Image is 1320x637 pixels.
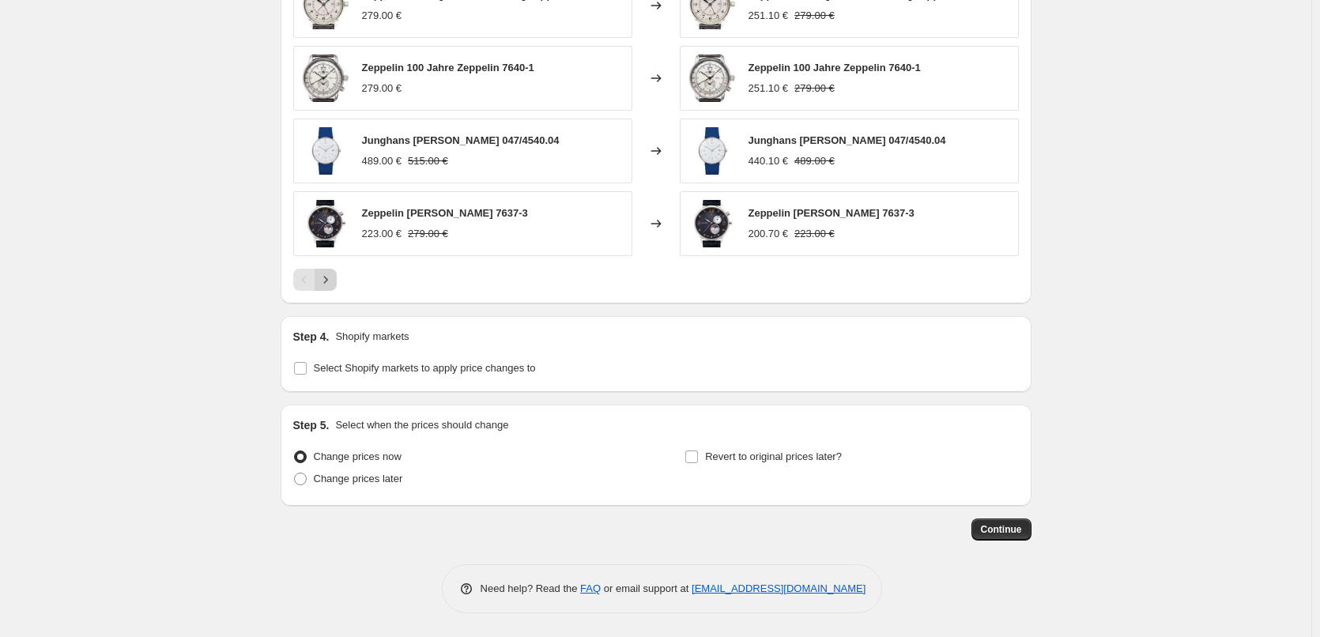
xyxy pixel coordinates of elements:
[971,518,1031,541] button: Continue
[314,473,403,484] span: Change prices later
[794,8,835,24] strike: 279.00 €
[749,8,789,24] div: 251.10 €
[794,81,835,96] strike: 279.00 €
[362,207,528,219] span: Zeppelin [PERSON_NAME] 7637-3
[481,582,581,594] span: Need help? Read the
[408,226,448,242] strike: 279.00 €
[302,55,349,102] img: Zeppelin_100_Jahre_Zeppelin_7640-1_-_Juwelier_Steiner-7283172_80x.jpg
[749,226,789,242] div: 200.70 €
[794,226,835,242] strike: 223.00 €
[749,153,789,169] div: 440.10 €
[692,582,866,594] a: [EMAIL_ADDRESS][DOMAIN_NAME]
[315,269,337,291] button: Next
[362,226,402,242] div: 223.00 €
[749,62,921,73] span: Zeppelin 100 Jahre Zeppelin 7640-1
[293,269,337,291] nav: Pagination
[293,417,330,433] h2: Step 5.
[749,207,915,219] span: Zeppelin [PERSON_NAME] 7637-3
[794,153,835,169] strike: 489.00 €
[688,200,736,247] img: Zeppelin_Luna_7637-3_-_Juwelier_Steiner-7283461_80x.jpg
[749,134,946,146] span: Junghans [PERSON_NAME] 047/4540.04
[362,134,560,146] span: Junghans [PERSON_NAME] 047/4540.04
[981,523,1022,536] span: Continue
[688,127,736,175] img: Junghans_Max_Bill_Damenuhr_047-454004_-_Juwelier_Steiner-7283279_80x.jpg
[335,329,409,345] p: Shopify markets
[580,582,601,594] a: FAQ
[314,450,402,462] span: Change prices now
[688,55,736,102] img: Zeppelin_100_Jahre_Zeppelin_7640-1_-_Juwelier_Steiner-7283172_80x.jpg
[335,417,508,433] p: Select when the prices should change
[408,153,448,169] strike: 515.00 €
[362,8,402,24] div: 279.00 €
[362,153,402,169] div: 489.00 €
[314,362,536,374] span: Select Shopify markets to apply price changes to
[705,450,842,462] span: Revert to original prices later?
[601,582,692,594] span: or email support at
[293,329,330,345] h2: Step 4.
[362,62,534,73] span: Zeppelin 100 Jahre Zeppelin 7640-1
[362,81,402,96] div: 279.00 €
[302,127,349,175] img: Junghans_Max_Bill_Damenuhr_047-454004_-_Juwelier_Steiner-7283279_80x.jpg
[749,81,789,96] div: 251.10 €
[302,200,349,247] img: Zeppelin_Luna_7637-3_-_Juwelier_Steiner-7283461_80x.jpg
